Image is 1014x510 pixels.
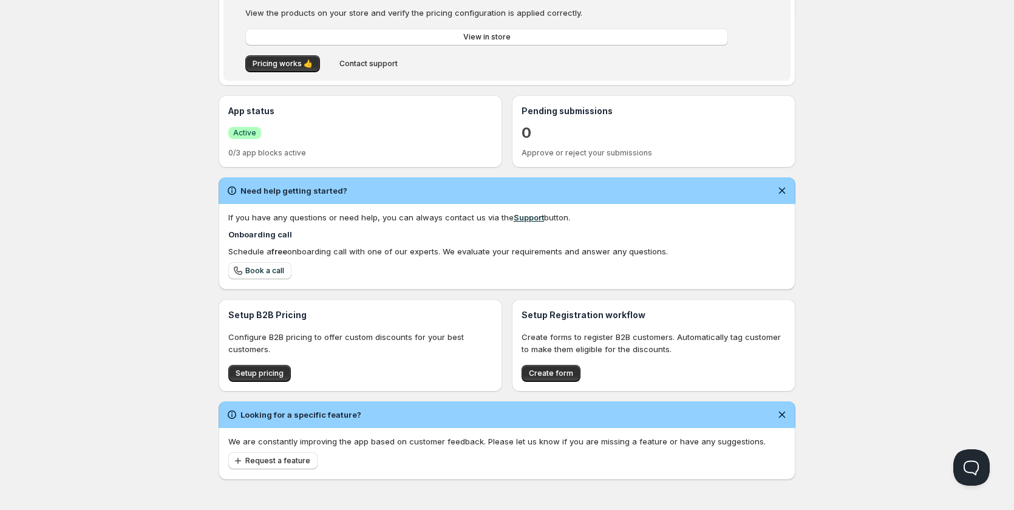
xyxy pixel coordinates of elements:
[228,262,291,279] a: Book a call
[514,212,544,222] a: Support
[245,7,728,19] p: View the products on your store and verify the pricing configuration is applied correctly.
[228,365,291,382] button: Setup pricing
[522,148,786,158] p: Approve or reject your submissions
[228,435,786,447] p: We are constantly improving the app based on customer feedback. Please let us know if you are mis...
[463,32,511,42] span: View in store
[228,105,492,117] h3: App status
[245,29,728,46] a: View in store
[228,126,261,139] a: SuccessActive
[774,182,791,199] button: Dismiss notification
[228,245,786,257] div: Schedule a onboarding call with one of our experts. We evaluate your requirements and answer any ...
[522,123,531,143] a: 0
[953,449,990,486] iframe: Help Scout Beacon - Open
[529,369,573,378] span: Create form
[228,228,786,240] h4: Onboarding call
[240,409,361,421] h2: Looking for a specific feature?
[271,246,287,256] b: free
[233,128,256,138] span: Active
[228,309,492,321] h3: Setup B2B Pricing
[228,452,318,469] button: Request a feature
[339,59,398,69] span: Contact support
[228,211,786,223] div: If you have any questions or need help, you can always contact us via the button.
[228,331,492,355] p: Configure B2B pricing to offer custom discounts for your best customers.
[240,185,347,197] h2: Need help getting started?
[774,406,791,423] button: Dismiss notification
[522,309,786,321] h3: Setup Registration workflow
[522,105,786,117] h3: Pending submissions
[245,55,320,72] button: Pricing works 👍
[253,59,313,69] span: Pricing works 👍
[236,369,284,378] span: Setup pricing
[522,365,580,382] button: Create form
[228,148,492,158] p: 0/3 app blocks active
[245,266,284,276] span: Book a call
[332,55,405,72] button: Contact support
[522,331,786,355] p: Create forms to register B2B customers. Automatically tag customer to make them eligible for the ...
[245,456,310,466] span: Request a feature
